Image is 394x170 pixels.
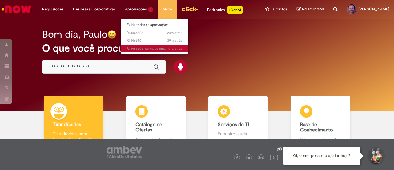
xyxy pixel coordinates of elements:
[218,131,259,137] p: Encontre ajuda
[167,38,182,43] time: 01/09/2025 09:41:09
[300,136,341,142] p: Consulte e aprenda
[135,136,176,142] p: Abra uma solicitação
[115,96,197,149] a: Catálogo de Ofertas Abra uma solicitação
[271,6,287,12] span: Favoritos
[121,37,188,44] a: Aberto R13466701 :
[53,122,81,128] b: Tirar dúvidas
[302,6,324,12] span: Rascunhos
[121,22,188,28] a: Exibir todas as aprovações
[235,156,239,160] img: logo_footer_facebook.png
[279,96,362,149] a: Base de Conhecimento Consulte e aprenda
[227,6,243,14] p: +GenAi
[145,46,182,51] time: 01/09/2025 09:28:04
[181,4,198,14] img: click_logo_yellow_360x200.png
[32,96,115,149] a: Tirar dúvidas Tirar dúvidas com Lupi Assist e Gen Ai
[148,7,153,12] span: 3
[120,19,189,54] ul: Aprovações
[42,29,107,40] h2: Bom dia, Paulo
[297,6,324,12] a: Rascunhos
[207,6,243,14] div: Padroniza
[218,122,249,128] b: Serviços de TI
[107,30,116,39] img: happy-face.png
[1,3,32,15] img: ServiceNow
[127,46,182,51] span: R13466606
[121,30,188,36] a: Aberto R13466808 :
[125,6,147,12] span: Aprovações
[121,45,188,52] a: Aberto R13466606 :
[270,153,278,161] img: logo_footer_youtube.png
[259,156,263,160] img: logo_footer_linkedin.png
[167,31,182,35] time: 01/09/2025 09:56:06
[127,38,182,43] span: R13466701
[283,147,360,165] div: Oi, como posso te ajudar hoje?
[163,6,172,12] span: More
[366,147,385,165] button: Iniciar Conversa de Suporte
[53,131,94,143] p: Tirar dúvidas com Lupi Assist e Gen Ai
[73,6,116,12] span: Despesas Corporativas
[167,31,182,35] span: 24m atrás
[197,96,279,149] a: Serviços de TI Encontre ajuda
[107,146,142,158] img: logo_footer_ambev_rotulo_gray.png
[358,6,389,12] span: [PERSON_NAME]
[300,122,333,133] b: Base de Conhecimento
[135,122,162,133] b: Catálogo de Ofertas
[247,156,251,160] img: logo_footer_twitter.png
[127,31,182,35] span: R13466808
[42,6,64,12] span: Requisições
[167,38,182,43] span: 39m atrás
[145,46,182,51] span: cerca de uma hora atrás
[42,43,352,54] h2: O que você procura hoje?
